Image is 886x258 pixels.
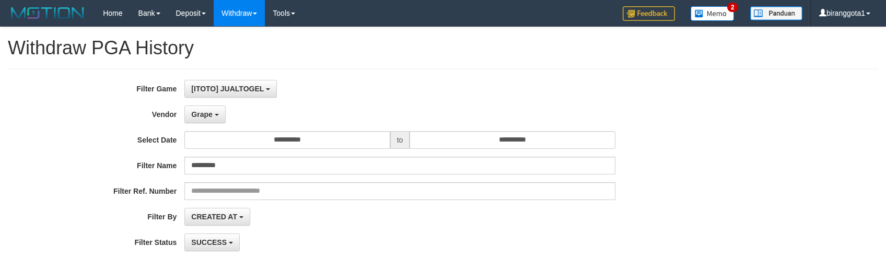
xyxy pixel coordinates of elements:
[184,208,250,226] button: CREATED AT
[191,213,237,221] span: CREATED AT
[8,38,878,58] h1: Withdraw PGA History
[184,233,240,251] button: SUCCESS
[184,105,225,123] button: Grape
[191,238,227,247] span: SUCCESS
[191,110,212,119] span: Grape
[727,3,738,12] span: 2
[8,5,87,21] img: MOTION_logo.png
[191,85,264,93] span: [ITOTO] JUALTOGEL
[691,6,735,21] img: Button%20Memo.svg
[750,6,802,20] img: panduan.png
[623,6,675,21] img: Feedback.jpg
[390,131,410,149] span: to
[184,80,277,98] button: [ITOTO] JUALTOGEL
